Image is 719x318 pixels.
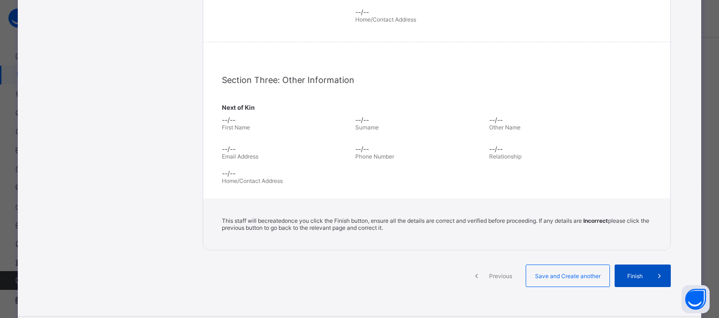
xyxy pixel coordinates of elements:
[222,153,258,160] span: Email Address
[533,273,602,280] span: Save and Create another
[355,16,416,23] span: Home/Contact Address
[222,177,283,184] span: Home/Contact Address
[355,116,484,124] span: --/--
[222,169,652,177] span: --/--
[222,75,354,85] span: Section Three: Other Information
[355,145,484,153] span: --/--
[222,124,250,131] span: First Name
[222,145,351,153] span: --/--
[489,124,521,131] span: Other Name
[682,285,710,313] button: Open asap
[489,153,521,160] span: Relationship
[355,8,656,16] span: --/--
[222,217,649,231] span: This staff will be created once you click the Finish button, ensure all the details are correct a...
[222,104,652,111] span: Next of Kin
[583,217,608,224] b: Incorrect
[489,116,618,124] span: --/--
[488,273,514,280] span: Previous
[222,116,351,124] span: --/--
[355,124,379,131] span: Surname
[489,145,618,153] span: --/--
[622,273,648,280] span: Finish
[355,153,394,160] span: Phone Number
